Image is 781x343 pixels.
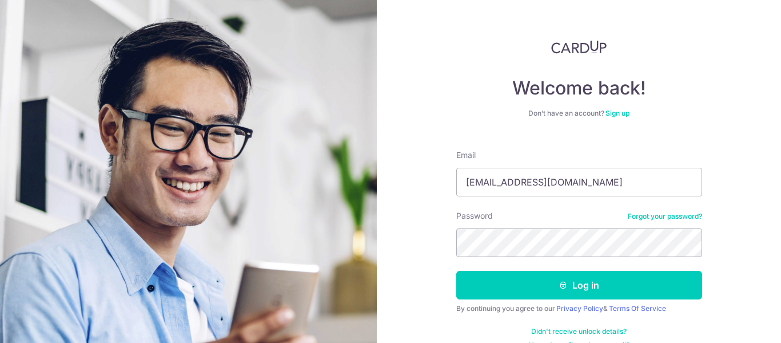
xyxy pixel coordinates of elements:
[456,271,702,299] button: Log in
[628,212,702,221] a: Forgot your password?
[551,40,607,54] img: CardUp Logo
[531,327,627,336] a: Didn't receive unlock details?
[456,210,493,222] label: Password
[556,304,603,313] a: Privacy Policy
[456,168,702,196] input: Enter your Email
[456,109,702,118] div: Don’t have an account?
[605,109,629,117] a: Sign up
[456,149,476,161] label: Email
[609,304,666,313] a: Terms Of Service
[456,304,702,313] div: By continuing you agree to our &
[456,77,702,100] h4: Welcome back!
